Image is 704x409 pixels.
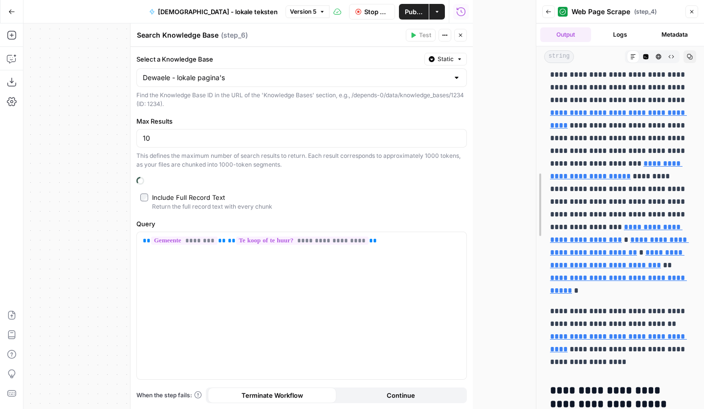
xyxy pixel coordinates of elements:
[399,4,429,20] button: Publish
[424,53,467,65] button: Static
[136,391,202,400] a: When the step fails:
[349,4,395,20] button: Stop Run
[152,202,272,211] div: Return the full record text with every chunk
[140,194,148,201] input: Include Full Record TextReturn the full record text with every chunk
[290,7,316,16] span: Version 5
[152,193,225,202] div: Include Full Record Text
[136,219,467,229] label: Query
[406,29,436,42] button: Test
[405,7,423,17] span: Publish
[286,5,330,18] button: Version 5
[419,31,431,40] span: Test
[158,7,278,17] span: [DEMOGRAPHIC_DATA] - lokale teksten
[137,30,219,40] textarea: Search Knowledge Base
[143,4,284,20] button: [DEMOGRAPHIC_DATA] - lokale teksten
[242,390,303,400] span: Terminate Workflow
[221,30,248,40] span: ( step_6 )
[387,390,415,400] span: Continue
[364,7,389,17] span: Stop Run
[136,54,420,64] label: Select a Knowledge Base
[136,151,467,169] div: This defines the maximum number of search results to return. Each result corresponds to approxima...
[136,116,467,126] label: Max Results
[143,73,449,83] input: Dewaele - lokale pagina's
[438,55,454,64] span: Static
[336,387,465,403] button: Continue
[136,91,467,108] div: Find the Knowledge Base ID in the URL of the 'Knowledge Bases' section, e.g., /depends-0/data/kno...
